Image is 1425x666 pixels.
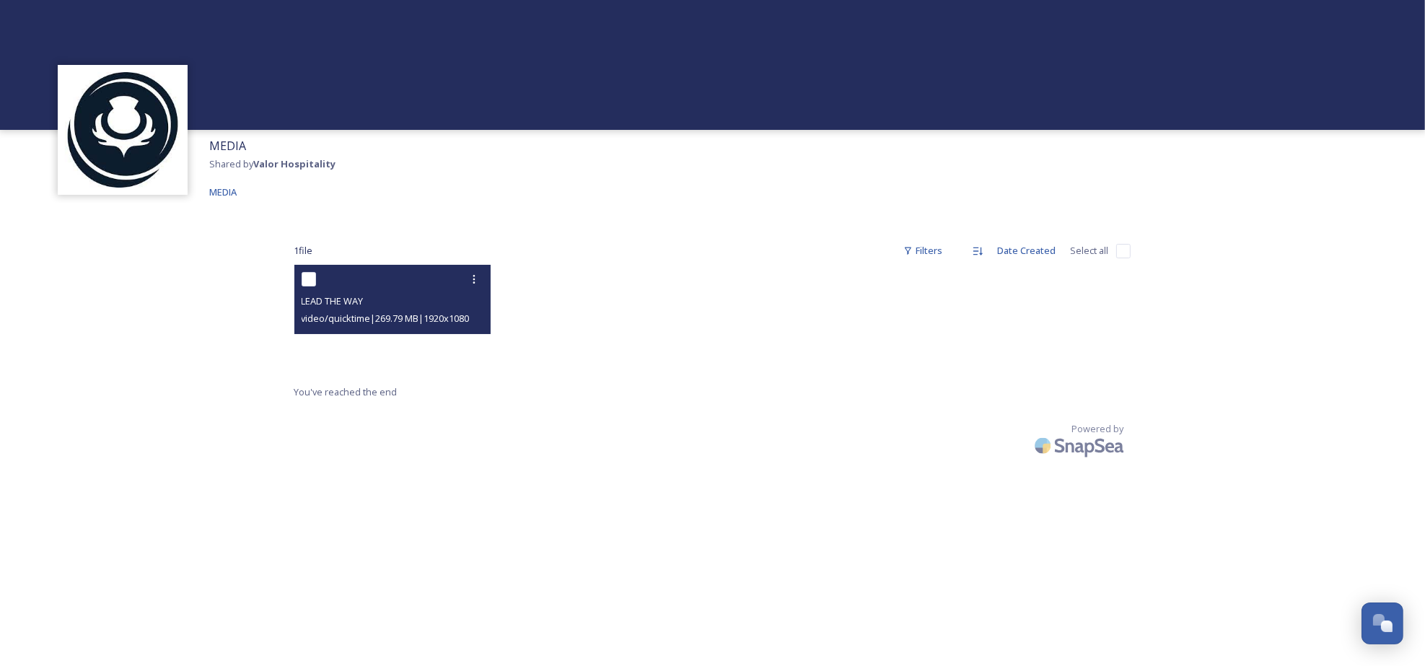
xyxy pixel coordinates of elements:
[209,183,237,201] a: MEDIA
[1072,422,1124,436] span: Powered by
[991,237,1064,265] div: Date Created
[294,385,398,398] span: You've reached the end
[1071,244,1109,258] span: Select all
[1030,429,1131,463] img: SnapSea Logo
[302,312,470,325] span: video/quicktime | 269.79 MB | 1920 x 1080
[302,294,364,307] span: LEAD THE WAY
[1362,603,1403,644] button: Open Chat
[294,244,313,258] span: 1 file
[253,157,336,170] strong: Valor Hospitality
[896,237,950,265] div: Filters
[65,72,180,188] img: images
[209,138,246,154] span: MEDIA
[209,157,336,170] span: Shared by
[209,185,237,198] span: MEDIA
